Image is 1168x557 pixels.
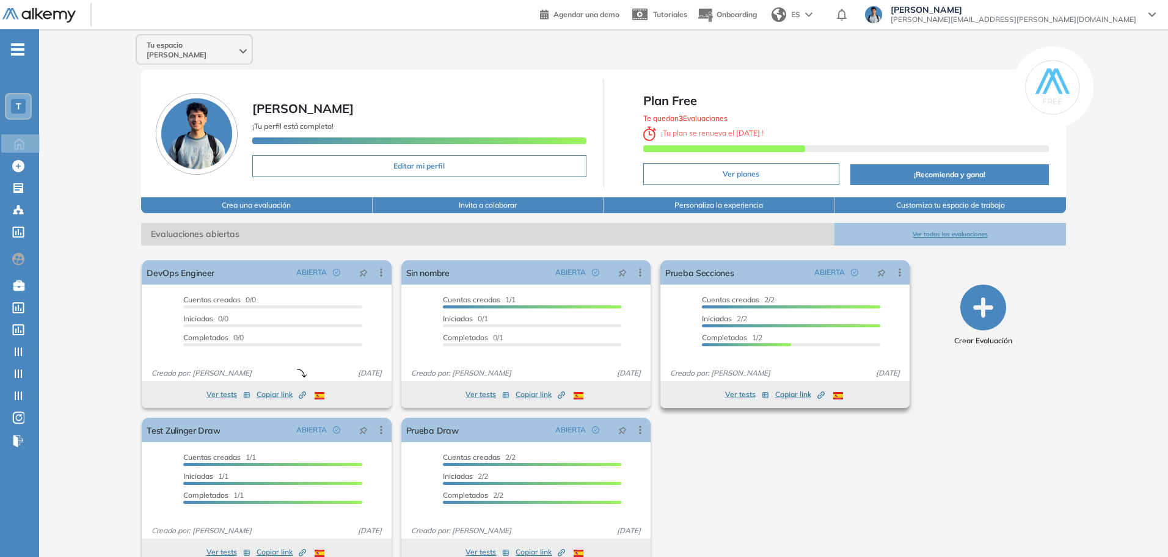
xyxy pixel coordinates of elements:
[147,418,220,442] a: Test Zulinger Draw
[443,295,516,304] span: 1/1
[443,490,488,500] span: Completados
[183,453,256,462] span: 1/1
[443,333,488,342] span: Completados
[679,114,683,123] b: 3
[702,314,732,323] span: Iniciadas
[592,426,599,434] span: check-circle
[592,269,599,276] span: check-circle
[443,453,500,462] span: Cuentas creadas
[257,387,306,402] button: Copiar link
[252,122,334,131] span: ¡Tu perfil está completo!
[702,314,747,323] span: 2/2
[612,368,646,379] span: [DATE]
[147,368,257,379] span: Creado por: [PERSON_NAME]
[2,8,76,23] img: Logo
[717,10,757,19] span: Onboarding
[315,550,324,557] img: ESP
[850,164,1049,185] button: ¡Recomienda y gana!
[359,425,368,435] span: pushpin
[574,392,583,399] img: ESP
[775,387,825,402] button: Copiar link
[443,295,500,304] span: Cuentas creadas
[555,424,586,435] span: ABIERTA
[443,490,503,500] span: 2/2
[618,425,627,435] span: pushpin
[183,471,228,481] span: 1/1
[702,295,759,304] span: Cuentas creadas
[465,387,509,402] button: Ver tests
[406,418,459,442] a: Prueba Draw
[834,197,1065,213] button: Customiza tu espacio de trabajo
[350,420,377,440] button: pushpin
[183,295,256,304] span: 0/0
[604,197,834,213] button: Personaliza la experiencia
[954,285,1012,346] button: Crear Evaluación
[702,333,762,342] span: 1/2
[141,223,834,246] span: Evaluaciones abiertas
[814,267,845,278] span: ABIERTA
[702,295,775,304] span: 2/2
[183,333,244,342] span: 0/0
[772,7,786,22] img: world
[147,40,237,60] span: Tu espacio [PERSON_NAME]
[891,5,1136,15] span: [PERSON_NAME]
[702,333,747,342] span: Completados
[406,525,516,536] span: Creado por: [PERSON_NAME]
[734,128,762,137] b: [DATE]
[643,114,728,123] span: Te quedan Evaluaciones
[540,6,619,21] a: Agendar una demo
[443,314,488,323] span: 0/1
[833,392,843,399] img: ESP
[206,387,250,402] button: Ver tests
[665,260,734,285] a: Prueba Secciones
[871,368,905,379] span: [DATE]
[775,389,825,400] span: Copiar link
[1107,498,1168,557] div: Widget de chat
[183,314,228,323] span: 0/0
[868,263,895,282] button: pushpin
[443,314,473,323] span: Iniciadas
[252,155,586,177] button: Editar mi perfil
[851,269,858,276] span: check-circle
[877,268,886,277] span: pushpin
[555,267,586,278] span: ABIERTA
[183,333,228,342] span: Completados
[156,93,238,175] img: Foto de perfil
[183,490,244,500] span: 1/1
[443,333,503,342] span: 0/1
[147,525,257,536] span: Creado por: [PERSON_NAME]
[612,525,646,536] span: [DATE]
[315,392,324,399] img: ESP
[16,101,21,111] span: T
[443,453,516,462] span: 2/2
[183,453,241,462] span: Cuentas creadas
[574,550,583,557] img: ESP
[141,197,372,213] button: Crea una evaluación
[406,260,450,285] a: Sin nombre
[643,126,657,141] img: clock-svg
[516,389,565,400] span: Copiar link
[609,420,636,440] button: pushpin
[296,424,327,435] span: ABIERTA
[891,15,1136,24] span: [PERSON_NAME][EMAIL_ADDRESS][PERSON_NAME][DOMAIN_NAME]
[183,490,228,500] span: Completados
[252,101,354,116] span: [PERSON_NAME]
[1107,498,1168,557] iframe: Chat Widget
[609,263,636,282] button: pushpin
[834,223,1065,246] button: Ver todas las evaluaciones
[373,197,604,213] button: Invita a colaborar
[643,92,1049,110] span: Plan Free
[333,269,340,276] span: check-circle
[516,387,565,402] button: Copiar link
[553,10,619,19] span: Agendar una demo
[183,314,213,323] span: Iniciadas
[618,268,627,277] span: pushpin
[443,471,488,481] span: 2/2
[443,471,473,481] span: Iniciadas
[954,335,1012,346] span: Crear Evaluación
[359,268,368,277] span: pushpin
[406,368,516,379] span: Creado por: [PERSON_NAME]
[296,267,327,278] span: ABIERTA
[333,426,340,434] span: check-circle
[350,263,377,282] button: pushpin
